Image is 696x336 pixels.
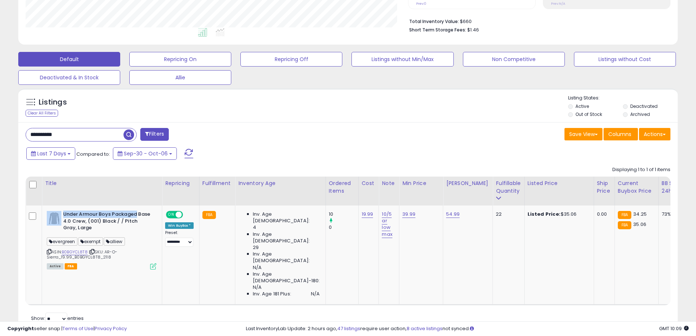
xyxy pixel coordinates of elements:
a: 47 listings [337,325,360,332]
a: 10/5 ar low max [382,211,392,238]
span: Sep-30 - Oct-06 [124,150,168,157]
small: Prev: 0 [416,1,426,6]
div: Win BuyBox * [165,222,194,229]
button: Columns [604,128,638,140]
h5: Listings [39,97,67,107]
div: Cost [362,180,376,187]
span: exempt [78,237,103,246]
div: Repricing [165,180,196,187]
div: Title [45,180,159,187]
button: Sep-30 - Oct-06 [113,147,177,160]
div: Min Price [402,180,440,187]
button: Last 7 Days [26,147,75,160]
button: Listings without Cost [574,52,676,67]
div: 73% [662,211,686,218]
span: All listings currently available for purchase on Amazon [47,263,64,269]
div: Listed Price [528,180,591,187]
label: Active [575,103,589,109]
span: 2025-10-14 10:09 GMT [659,325,689,332]
button: Filters [140,128,169,141]
div: Inventory Age [238,180,322,187]
span: Inv. Age [DEMOGRAPHIC_DATA]: [253,231,320,244]
b: Total Inventory Value: [409,18,459,24]
div: Current Buybox Price [618,180,655,195]
small: FBA [618,211,631,219]
div: Note [382,180,396,187]
span: Last 7 Days [37,150,66,157]
span: Inv. Age [DEMOGRAPHIC_DATA]: [253,211,320,224]
span: N/A [253,264,262,271]
span: 34.25 [633,211,647,218]
small: Prev: N/A [551,1,565,6]
div: 22 [496,211,518,218]
div: Clear All Filters [26,110,58,117]
div: Displaying 1 to 1 of 1 items [612,166,670,173]
div: seller snap | | [7,325,127,332]
b: Listed Price: [528,211,561,218]
span: ON [167,212,176,218]
span: N/A [311,291,320,297]
span: N/A [253,284,262,291]
b: Under Armour Boys Packaged Base 4.0 Crew, (001) Black / / Pitch Gray, Large [63,211,152,233]
span: Columns [608,131,631,138]
div: 0 [329,224,358,231]
span: alliew [104,237,125,246]
li: $660 [409,16,665,25]
button: Deactivated & In Stock [18,70,120,85]
img: 312A--cshsL._SL40_.jpg [47,211,61,226]
button: Actions [639,128,670,140]
a: 8 active listings [407,325,442,332]
span: OFF [182,212,194,218]
strong: Copyright [7,325,34,332]
label: Archived [630,111,650,117]
div: Ordered Items [329,180,355,195]
div: BB Share 24h. [662,180,688,195]
button: Default [18,52,120,67]
button: Repricing Off [240,52,342,67]
div: 0.00 [597,211,609,218]
b: Short Term Storage Fees: [409,27,466,33]
small: FBA [202,211,216,219]
label: Deactivated [630,103,658,109]
button: Save View [564,128,602,140]
span: Inv. Age 181 Plus: [253,291,291,297]
span: $1.46 [467,26,479,33]
a: B0BGYCL8T8 [62,249,88,255]
span: evergreen [47,237,77,246]
small: FBA [618,221,631,229]
button: Repricing On [129,52,231,67]
button: Non Competitive [463,52,565,67]
div: Fulfillment [202,180,232,187]
a: Terms of Use [62,325,94,332]
a: Privacy Policy [95,325,127,332]
span: | SKU: AR-O-Sierra_19.99_B0BGYCL8T8_2118 [47,249,117,260]
label: Out of Stock [575,111,602,117]
a: 39.99 [402,211,415,218]
div: Ship Price [597,180,612,195]
button: Allie [129,70,231,85]
div: Fulfillable Quantity [496,180,521,195]
span: 29 [253,244,259,251]
a: 54.99 [446,211,460,218]
div: $35.06 [528,211,588,218]
button: Listings without Min/Max [351,52,453,67]
span: Show: entries [31,315,84,322]
span: 35.06 [633,221,646,228]
p: Listing States: [568,95,678,102]
div: 10 [329,211,358,218]
div: [PERSON_NAME] [446,180,490,187]
div: ASIN: [47,211,156,269]
a: 19.99 [362,211,373,218]
span: Inv. Age [DEMOGRAPHIC_DATA]: [253,251,320,264]
span: 4 [253,224,256,231]
div: Preset: [165,230,194,247]
div: Last InventoryLab Update: 2 hours ago, require user action, not synced. [246,325,689,332]
span: FBA [65,263,77,269]
span: Compared to: [76,151,110,158]
span: Inv. Age [DEMOGRAPHIC_DATA]-180: [253,271,320,284]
